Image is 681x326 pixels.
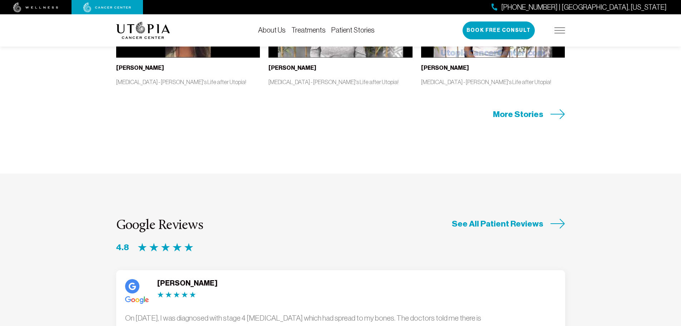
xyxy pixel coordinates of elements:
img: Google Reviews [138,243,193,252]
a: About Us [258,26,286,34]
img: tab_keywords_by_traffic_grey.svg [71,42,77,47]
a: Treatments [291,26,326,34]
img: logo [116,22,170,39]
img: Google Reviews [157,292,196,298]
p: [MEDICAL_DATA] - [PERSON_NAME]'s Life after Utopia! [268,78,413,86]
img: google [125,279,139,293]
div: Domain: [DOMAIN_NAME] [19,19,79,24]
b: [PERSON_NAME] [116,64,164,71]
a: [PHONE_NUMBER] | [GEOGRAPHIC_DATA], [US_STATE] [492,2,667,13]
div: [PERSON_NAME] [157,279,217,288]
span: 4.8 [116,242,129,253]
img: icon-hamburger [554,28,565,33]
a: More Stories [493,109,565,120]
img: website_grey.svg [11,19,17,24]
img: cancer center [83,3,131,13]
span: More Stories [493,109,543,120]
button: Book Free Consult [463,21,535,39]
p: [MEDICAL_DATA] - [PERSON_NAME]'s Life after Utopia! [421,78,565,86]
span: [PHONE_NUMBER] | [GEOGRAPHIC_DATA], [US_STATE] [501,2,667,13]
b: [PERSON_NAME] [268,64,316,71]
img: logo_orange.svg [11,11,17,17]
img: wellness [13,3,58,13]
div: Domain Overview [27,42,64,47]
p: [MEDICAL_DATA] - [PERSON_NAME]'s Life after Utopia! [116,78,260,86]
a: See All Patient Reviews [452,218,565,229]
div: Keywords by Traffic [79,42,120,47]
h3: Google Reviews [116,218,203,233]
span: See All Patient Reviews [452,218,543,229]
div: v 4.0.25 [20,11,35,17]
b: [PERSON_NAME] [421,64,469,71]
img: tab_domain_overview_orange.svg [19,42,25,47]
iframe: To enrich screen reader interactions, please activate Accessibility in Grammarly extension settings [545,49,681,326]
a: Patient Stories [331,26,375,34]
img: google [125,296,149,304]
